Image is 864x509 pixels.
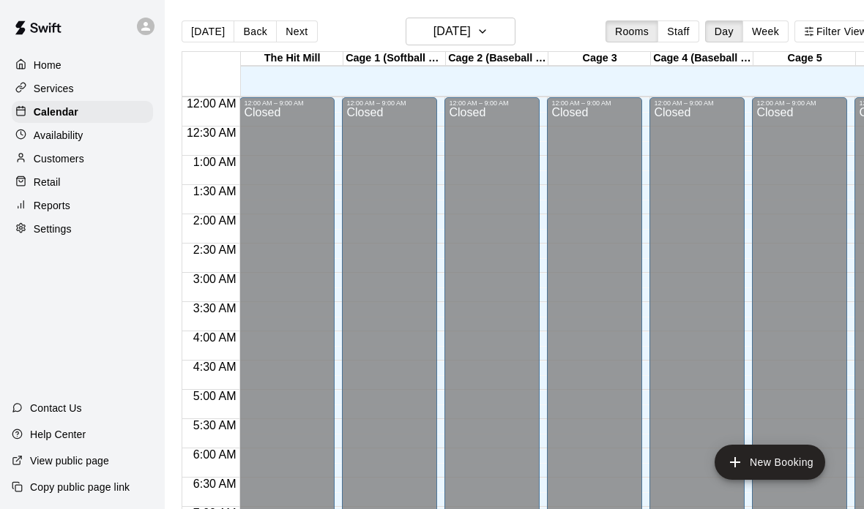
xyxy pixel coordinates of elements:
div: Cage 5 [753,52,856,66]
button: [DATE] [406,18,515,45]
p: Help Center [30,427,86,442]
button: [DATE] [182,20,234,42]
span: 2:30 AM [190,244,240,256]
a: Availability [12,124,153,146]
div: The Hit Mill [241,52,343,66]
div: 12:00 AM – 9:00 AM [346,99,433,107]
span: 3:30 AM [190,302,240,314]
p: Calendar [34,105,78,119]
button: Back [234,20,277,42]
div: Cage 3 [548,52,651,66]
div: 12:00 AM – 9:00 AM [551,99,638,107]
span: 5:00 AM [190,390,240,402]
button: add [715,445,825,480]
div: 12:00 AM – 9:00 AM [756,99,843,107]
span: 1:00 AM [190,156,240,168]
span: 12:30 AM [183,127,240,139]
p: View public page [30,453,109,468]
span: 6:00 AM [190,448,240,461]
a: Services [12,78,153,99]
p: Availability [34,128,83,143]
span: 12:00 AM [183,97,240,110]
span: 4:00 AM [190,331,240,344]
button: Next [276,20,317,42]
a: Home [12,54,153,76]
p: Copy public page link [30,480,130,494]
div: 12:00 AM – 9:00 AM [449,99,535,107]
button: Staff [658,20,699,42]
p: Reports [34,198,70,213]
span: 2:00 AM [190,214,240,227]
a: Retail [12,171,153,193]
p: Customers [34,151,84,166]
p: Services [34,81,74,96]
span: 1:30 AM [190,185,240,197]
a: Reports [12,195,153,216]
a: Calendar [12,101,153,123]
p: Settings [34,222,72,236]
button: Week [742,20,789,42]
a: Customers [12,148,153,170]
a: Settings [12,218,153,240]
div: Cage 2 (Baseball Pitching Machine) [446,52,548,66]
div: Cage 4 (Baseball Pitching Machine) [651,52,753,66]
div: Cage 1 (Softball Pitching Machine) [343,52,446,66]
div: 12:00 AM – 9:00 AM [654,99,740,107]
p: Retail [34,175,61,189]
div: 12:00 AM – 9:00 AM [244,99,330,107]
span: 3:00 AM [190,273,240,285]
span: 4:30 AM [190,361,240,373]
h6: [DATE] [433,21,471,42]
span: 5:30 AM [190,419,240,431]
p: Contact Us [30,401,82,415]
button: Rooms [606,20,658,42]
button: Day [705,20,743,42]
span: 6:30 AM [190,478,240,490]
p: Home [34,58,62,72]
